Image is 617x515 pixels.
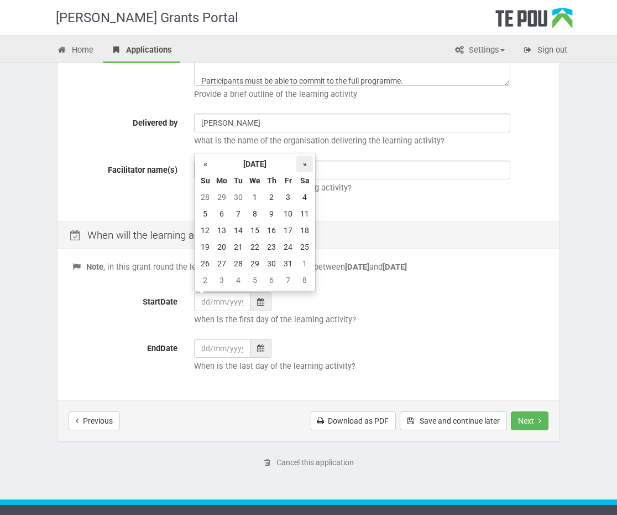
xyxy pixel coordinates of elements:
[86,262,103,272] b: Note
[280,205,296,222] td: 10
[280,172,296,189] th: Fr
[257,453,361,472] a: Cancel this application
[263,272,280,289] td: 6
[247,272,263,289] td: 5
[197,189,213,205] td: 28
[280,272,296,289] td: 7
[296,156,313,172] th: »
[194,292,250,311] input: dd/mm/yyyy
[263,189,280,205] td: 2
[197,156,213,172] th: «
[194,339,250,358] input: dd/mm/yyyy
[213,156,296,172] th: [DATE]
[194,314,546,326] p: When is the first day of the learning activity?
[495,8,573,35] div: Te Pou Logo
[197,172,213,189] th: Su
[197,255,213,272] td: 26
[194,135,546,147] p: What is the name of the organisation delivering the learning activity?
[247,255,263,272] td: 29
[263,172,280,189] th: Th
[194,89,546,100] p: Provide a brief outline of the learning activity
[296,189,313,205] td: 4
[230,239,247,255] td: 21
[230,172,247,189] th: Tu
[280,255,296,272] td: 31
[296,272,313,289] td: 8
[311,411,396,430] a: Download as PDF
[213,222,230,239] td: 13
[147,343,177,353] span: EndDate
[69,411,120,430] button: Previous step
[197,239,213,255] td: 19
[247,239,263,255] td: 22
[296,222,313,239] td: 18
[143,297,177,307] span: StartDate
[213,239,230,255] td: 20
[230,189,247,205] td: 30
[230,205,247,222] td: 7
[108,165,177,175] span: Facilitator name(s)
[230,255,247,272] td: 28
[296,205,313,222] td: 11
[213,205,230,222] td: 6
[400,411,507,430] button: Save and continue later
[194,182,546,194] p: Who will be delivering the learning activity?
[247,189,263,205] td: 1
[197,205,213,222] td: 5
[280,222,296,239] td: 17
[213,189,230,205] td: 29
[280,189,296,205] td: 3
[296,172,313,189] th: Sa
[213,272,230,289] td: 3
[345,262,369,272] b: [DATE]
[194,360,546,372] p: When is the last day of the learning activity?
[296,255,313,272] td: 1
[247,172,263,189] th: We
[511,411,548,430] button: Next step
[247,222,263,239] td: 15
[296,239,313,255] td: 25
[280,239,296,255] td: 24
[71,261,546,273] p: , in this grant round the learning activity must commence between and
[133,118,177,128] span: Delivered by
[263,222,280,239] td: 16
[213,172,230,189] th: Mo
[383,262,407,272] b: [DATE]
[514,39,576,63] a: Sign out
[263,239,280,255] td: 23
[197,272,213,289] td: 2
[197,222,213,239] td: 12
[213,255,230,272] td: 27
[230,272,247,289] td: 4
[263,255,280,272] td: 30
[103,39,180,63] a: Applications
[247,205,263,222] td: 8
[446,39,513,63] a: Settings
[57,222,560,250] div: When will the learning activity take place?
[230,222,247,239] td: 14
[263,205,280,222] td: 9
[49,39,102,63] a: Home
